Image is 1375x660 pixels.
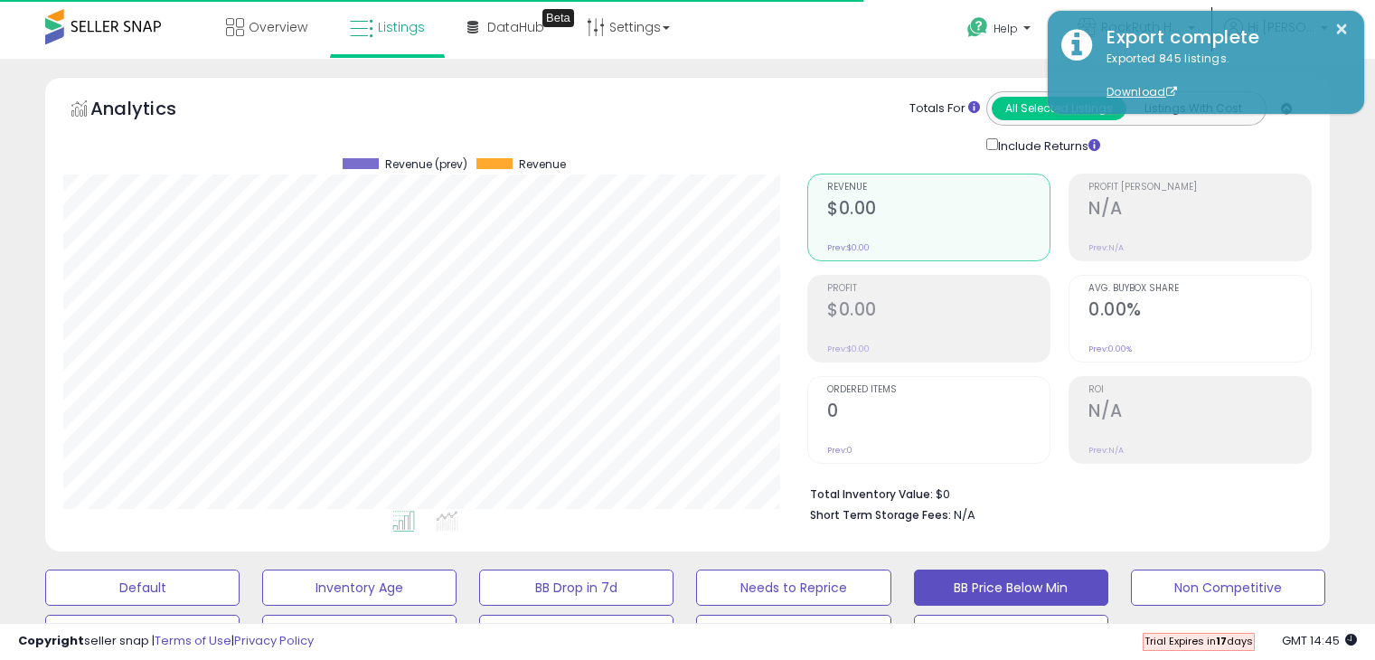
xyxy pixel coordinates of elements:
[827,242,870,253] small: Prev: $0.00
[810,482,1298,504] li: $0
[914,570,1108,606] button: BB Price Below Min
[1093,51,1351,101] div: Exported 845 listings.
[262,615,457,651] button: Selling @ Max
[1088,401,1311,425] h2: N/A
[1088,385,1311,395] span: ROI
[914,615,1108,651] button: BB Eligible
[1334,18,1349,41] button: ×
[696,570,890,606] button: Needs to Reprice
[827,344,870,354] small: Prev: $0.00
[1088,284,1311,294] span: Avg. Buybox Share
[696,615,890,651] button: 30 Day Decrease
[909,100,980,118] div: Totals For
[479,570,673,606] button: BB Drop in 7d
[234,632,314,649] a: Privacy Policy
[1093,24,1351,51] div: Export complete
[45,570,240,606] button: Default
[827,284,1050,294] span: Profit
[18,632,84,649] strong: Copyright
[18,633,314,650] div: seller snap | |
[1107,84,1177,99] a: Download
[385,158,467,171] span: Revenue (prev)
[954,506,975,523] span: N/A
[479,615,673,651] button: Items Being Repriced
[992,97,1126,120] button: All Selected Listings
[1144,634,1253,648] span: Trial Expires in days
[90,96,212,126] h5: Analytics
[1131,570,1325,606] button: Non Competitive
[1216,634,1227,648] b: 17
[1282,632,1357,649] span: 2025-09-12 14:45 GMT
[827,183,1050,193] span: Revenue
[45,615,240,651] button: Top Sellers
[973,135,1122,156] div: Include Returns
[249,18,307,36] span: Overview
[1088,344,1132,354] small: Prev: 0.00%
[155,632,231,649] a: Terms of Use
[827,385,1050,395] span: Ordered Items
[827,401,1050,425] h2: 0
[966,16,989,39] i: Get Help
[262,570,457,606] button: Inventory Age
[827,198,1050,222] h2: $0.00
[1088,183,1311,193] span: Profit [PERSON_NAME]
[810,486,933,502] b: Total Inventory Value:
[827,445,852,456] small: Prev: 0
[827,299,1050,324] h2: $0.00
[487,18,544,36] span: DataHub
[519,158,566,171] span: Revenue
[1088,242,1124,253] small: Prev: N/A
[378,18,425,36] span: Listings
[542,9,574,27] div: Tooltip anchor
[1088,198,1311,222] h2: N/A
[810,507,951,523] b: Short Term Storage Fees:
[994,21,1018,36] span: Help
[953,3,1049,59] a: Help
[1088,299,1311,324] h2: 0.00%
[1088,445,1124,456] small: Prev: N/A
